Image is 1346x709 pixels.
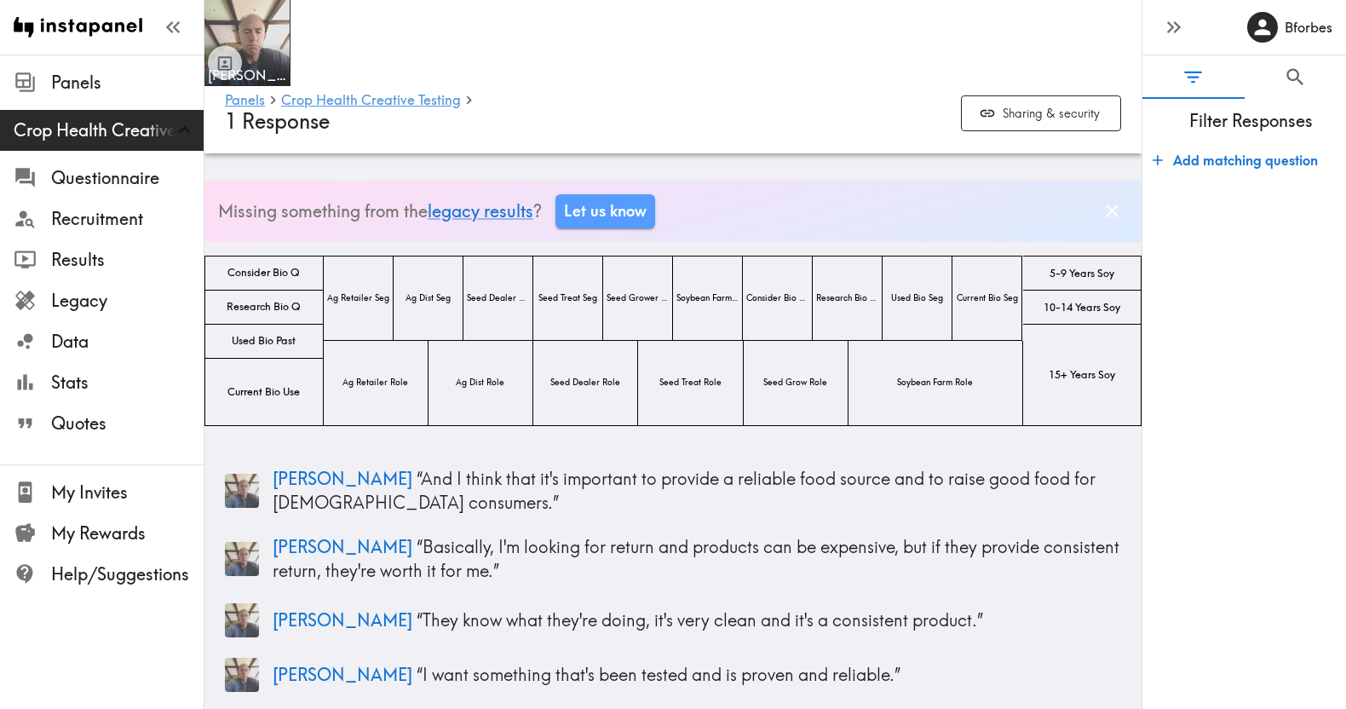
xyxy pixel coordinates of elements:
span: Help/Suggestions [51,562,204,586]
a: Crop Health Creative Testing [281,93,461,109]
span: Soybean Farm Role [894,373,976,392]
span: Seed Dealer Seg [463,289,532,308]
span: Seed Treat Seg [535,289,601,308]
span: Ag Dist Role [452,373,508,392]
a: Panels [225,93,265,109]
span: [PERSON_NAME] [208,66,286,84]
a: Panelist thumbnail[PERSON_NAME] “They know what they're doing, it's very clean and it's a consist... [225,597,1121,644]
span: Data [51,330,204,354]
span: Crop Health Creative Testing [14,118,204,142]
span: Used Bio Seg [888,289,946,308]
a: Panelist thumbnail[PERSON_NAME] “And I think that it's important to provide a reliable food sourc... [225,460,1121,522]
img: Panelist thumbnail [225,474,259,508]
button: Sharing & security [961,95,1121,132]
span: Stats [51,371,204,395]
span: Legacy [51,289,204,313]
span: Ag Dist Seg [402,289,454,308]
span: Research Bio Q [223,296,304,317]
button: Add matching question [1146,143,1325,177]
p: “ They know what they're doing, it's very clean and it's a consistent product. ” [273,608,1121,632]
span: Ag Retailer Role [339,373,411,392]
span: Filter Responses [1156,109,1346,133]
span: 1 Response [225,109,330,134]
button: Dismiss banner [1096,195,1128,227]
button: Filter Responses [1142,55,1245,99]
span: Panels [51,71,204,95]
span: Seed Grow Role [760,373,831,392]
a: legacy results [428,200,533,222]
h6: Bforbes [1285,18,1332,37]
span: [PERSON_NAME] [273,536,412,557]
a: Let us know [555,194,655,228]
p: Missing something from the ? [218,199,542,223]
span: Used Bio Past [228,330,299,351]
span: 10-14 Years Soy [1040,297,1124,318]
img: Panelist thumbnail [225,658,259,692]
button: Toggle between responses and questions [208,46,242,80]
span: [PERSON_NAME] [273,609,412,631]
span: Recruitment [51,207,204,231]
span: Consider Bio Q [224,262,303,283]
span: [PERSON_NAME] [273,468,412,489]
span: Seed Dealer Role [547,373,624,392]
span: Results [51,248,204,272]
img: Panelist thumbnail [225,603,259,637]
span: Soybean Farm Seg [673,289,742,308]
span: 15+ Years Soy [1045,364,1119,385]
span: Seed Grower Seg [603,289,672,308]
span: Ag Retailer Seg [324,289,393,308]
span: Consider Bio Seg [743,289,812,308]
span: Research Bio Seg [813,289,882,308]
p: “ Basically, I'm looking for return and products can be expensive, but if they provide consistent... [273,535,1121,583]
a: Panelist thumbnail[PERSON_NAME] “Basically, I'm looking for return and products can be expensive,... [225,528,1121,590]
span: Current Bio Use [224,381,303,402]
span: Quotes [51,412,204,435]
p: “ I want something that's been tested and is proven and reliable. ” [273,663,1121,687]
img: Panelist thumbnail [225,542,259,576]
a: Panelist thumbnail[PERSON_NAME] “I want something that's been tested and is proven and reliable.” [225,651,1121,699]
span: Seed Treat Role [656,373,725,392]
span: Questionnaire [51,166,204,190]
span: 5-9 Years Soy [1046,262,1118,284]
span: My Invites [51,481,204,504]
span: Current Bio Seg [953,289,1021,308]
p: “ And I think that it's important to provide a reliable food source and to raise good food for [D... [273,467,1121,515]
span: [PERSON_NAME] [273,664,412,685]
span: My Rewards [51,522,204,545]
span: Search [1284,66,1307,89]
